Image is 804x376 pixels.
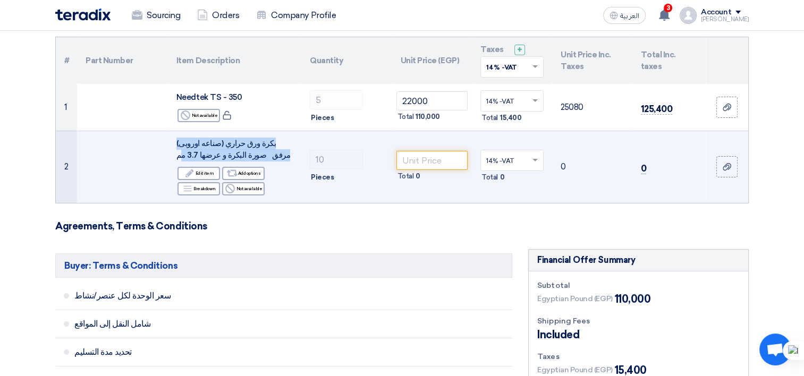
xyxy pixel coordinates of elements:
[603,7,646,24] button: العربية
[632,37,706,84] th: Total Inc. taxes
[310,150,363,169] input: RFQ_STEP1.ITEMS.2.AMOUNT_TITLE
[56,37,77,84] th: #
[77,37,168,84] th: Part Number
[481,172,498,183] span: Total
[641,163,647,174] span: 0
[701,8,731,17] div: Account
[537,280,740,291] div: Subtotal
[416,112,440,122] span: 110,000
[74,319,424,329] span: شامل النقل إلى المواقع
[480,150,544,171] ng-select: VAT
[537,315,740,327] div: Shipping Fees
[517,45,522,55] span: +
[56,84,77,131] td: 1
[396,91,468,110] input: Unit Price
[397,112,414,122] span: Total
[620,12,639,20] span: العربية
[176,92,242,102] span: Needtek TS - 350
[552,84,632,131] td: 25080
[310,90,363,109] input: RFQ_STEP1.ITEMS.2.AMOUNT_TITLE
[537,327,579,343] span: Included
[537,293,612,304] span: Egyptian Pound (EGP)
[74,290,424,301] span: سعر الوحدة لكل عنصر/نشاط
[177,182,220,195] div: Breakdown
[552,131,632,203] td: 0
[55,220,749,232] h3: Agreements, Terms & Conditions
[311,113,334,123] span: Pieces
[537,364,612,375] span: Egyptian Pound (EGP)
[74,347,424,357] span: تحديد مدة التسليم
[397,171,414,182] span: Total
[176,139,290,160] span: بكرة ورق حراري (صناعه اوروبى) مرفق صورة البكرة و عرضها 3.7 مم
[537,351,740,362] div: Taxes
[614,291,650,307] span: 110,000
[168,37,301,84] th: Item Description
[481,113,498,123] span: Total
[55,253,512,278] h5: Buyer: Terms & Conditions
[123,4,189,27] a: Sourcing
[480,90,544,112] ng-select: VAT
[55,8,111,21] img: Teradix logo
[177,167,220,180] div: Edit item
[222,167,265,180] div: Add options
[301,37,392,84] th: Quantity
[759,334,791,365] div: Open chat
[641,104,673,115] span: 125,400
[537,254,635,267] div: Financial Offer Summary
[248,4,344,27] a: Company Profile
[311,172,334,183] span: Pieces
[472,37,552,84] th: Taxes
[189,4,248,27] a: Orders
[56,131,77,203] td: 2
[500,172,505,183] span: 0
[177,109,220,122] div: Not available
[701,16,749,22] div: [PERSON_NAME]
[416,171,420,182] span: 0
[664,4,672,12] span: 3
[500,113,521,123] span: 15,400
[680,7,697,24] img: profile_test.png
[552,37,632,84] th: Unit Price Inc. Taxes
[392,37,472,84] th: Unit Price (EGP)
[396,151,468,170] input: Unit Price
[222,182,265,195] div: Not available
